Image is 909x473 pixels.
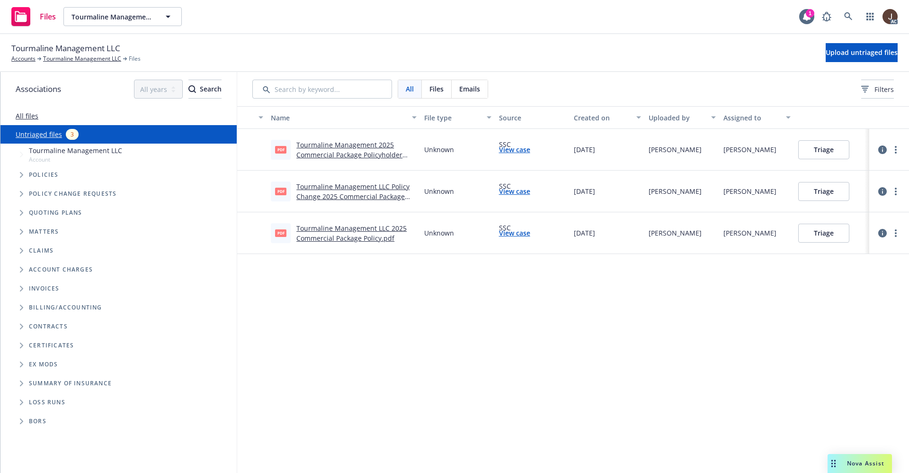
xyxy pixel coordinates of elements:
[861,7,880,26] a: Switch app
[29,286,60,291] span: Invoices
[424,113,481,123] div: File type
[499,186,530,196] a: View case
[570,106,645,129] button: Created on
[29,305,102,310] span: Billing/Accounting
[29,400,65,405] span: Loss Runs
[29,172,59,178] span: Policies
[429,84,444,94] span: Files
[847,459,884,467] span: Nova Assist
[29,146,122,155] span: Tourmaline Management LLC
[66,129,79,140] div: 3
[720,106,794,129] button: Assigned to
[839,7,858,26] a: Search
[29,362,58,367] span: Ex Mods
[826,48,898,57] span: Upload untriaged files
[723,186,776,196] div: [PERSON_NAME]
[63,7,182,26] button: Tourmaline Management LLC
[574,113,631,123] div: Created on
[861,80,894,99] button: Filters
[645,106,720,129] button: Uploaded by
[16,83,61,95] span: Associations
[882,9,898,24] img: photo
[29,155,122,164] span: Account
[29,418,46,424] span: BORs
[29,210,82,216] span: Quoting plans
[649,228,702,238] div: [PERSON_NAME]
[11,55,36,63] a: Accounts
[29,191,116,197] span: Policy change requests
[129,55,141,63] span: Files
[806,9,814,18] div: 1
[188,80,222,98] div: Search
[275,188,286,195] span: pdf
[43,55,121,63] a: Tourmaline Management LLC
[29,381,112,386] span: Summary of insurance
[275,146,286,153] span: pdf
[890,144,901,155] a: more
[0,298,237,431] div: Folder Tree Example
[267,106,420,129] button: Name
[574,145,595,155] span: [DATE]
[188,80,222,99] button: SearchSearch
[649,145,702,155] div: [PERSON_NAME]
[29,324,68,329] span: Contracts
[29,248,53,254] span: Claims
[826,43,898,62] button: Upload untriaged files
[8,3,60,30] a: Files
[828,454,892,473] button: Nova Assist
[16,129,62,139] a: Untriaged files
[29,343,74,348] span: Certificates
[71,12,153,22] span: Tourmaline Management LLC
[296,182,410,211] a: Tourmaline Management LLC Policy Change 2025 Commercial Package #006.pdf
[861,84,894,94] span: Filters
[0,144,237,298] div: Tree Example
[499,228,530,238] a: View case
[29,267,93,273] span: Account charges
[798,182,849,201] button: Triage
[817,7,836,26] a: Report a Bug
[798,140,849,159] button: Triage
[499,113,566,123] div: Source
[649,113,705,123] div: Uploaded by
[459,84,480,94] span: Emails
[798,224,849,243] button: Triage
[723,145,776,155] div: [PERSON_NAME]
[29,229,59,235] span: Matters
[828,454,839,473] div: Drag to move
[296,140,402,169] a: Tourmaline Management 2025 Commercial Package Policyholder Notice.pdf
[296,224,407,243] a: Tourmaline Management LLC 2025 Commercial Package Policy.pdf
[574,186,595,196] span: [DATE]
[495,106,570,129] button: Source
[188,85,196,93] svg: Search
[649,186,702,196] div: [PERSON_NAME]
[723,228,776,238] div: [PERSON_NAME]
[890,186,901,197] a: more
[874,84,894,94] span: Filters
[275,229,286,236] span: pdf
[271,113,406,123] div: Name
[16,111,38,120] a: All files
[499,145,530,155] a: View case
[574,228,595,238] span: [DATE]
[11,42,120,55] span: Tourmaline Management LLC
[890,227,901,239] a: more
[406,84,414,94] span: All
[420,106,495,129] button: File type
[252,80,392,99] input: Search by keyword...
[40,13,56,20] span: Files
[723,113,780,123] div: Assigned to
